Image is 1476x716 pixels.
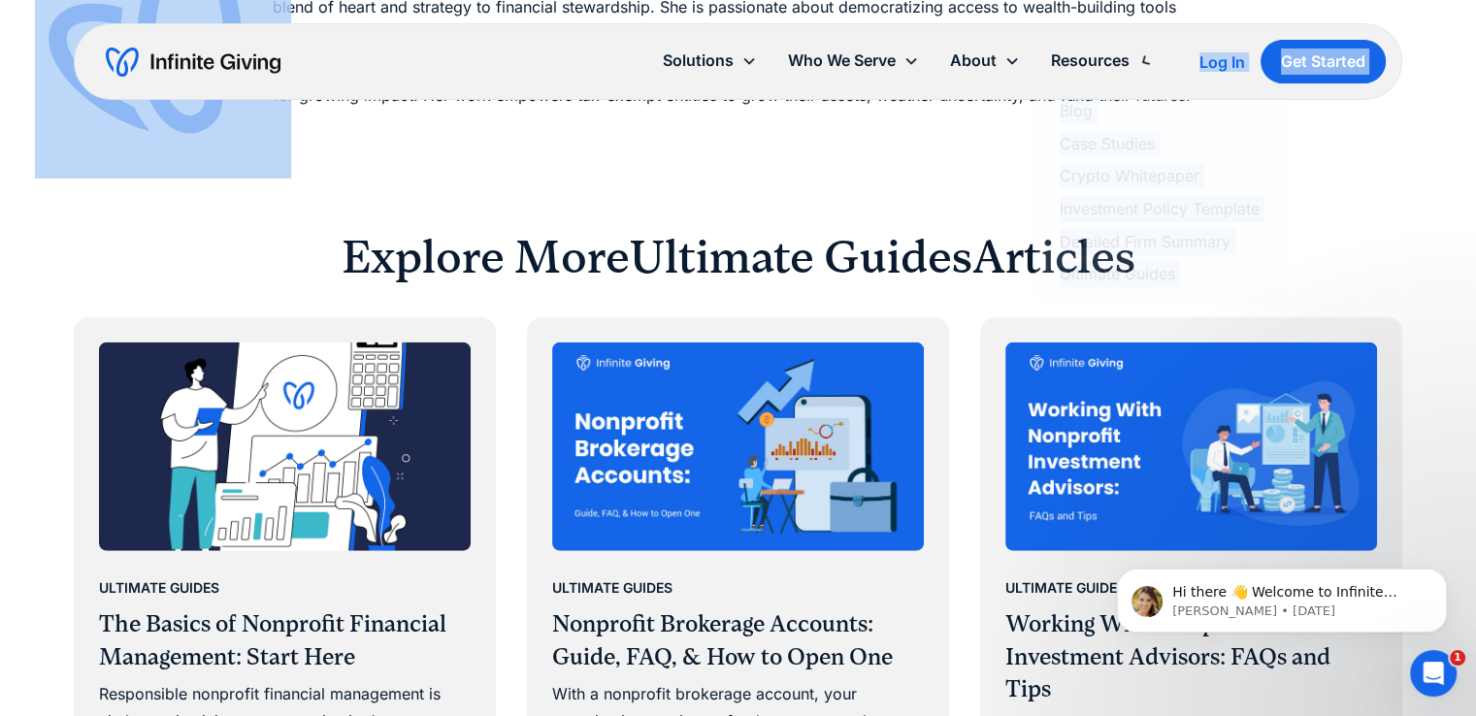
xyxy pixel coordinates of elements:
[972,228,1135,286] h2: Articles
[1199,50,1245,74] a: Log In
[935,40,1035,81] div: About
[647,40,772,81] div: Solutions
[552,608,924,673] h3: Nonprofit Brokerage Accounts: Guide, FAQ, & How to Open One
[772,40,935,81] div: Who We Serve
[342,228,630,286] h2: Explore More
[552,576,672,600] div: Ultimate Guides
[630,228,972,286] h2: Ultimate Guides
[950,48,997,74] div: About
[106,47,280,78] a: home
[1060,261,1260,287] a: Ultimate Guides
[99,576,219,600] div: Ultimate Guides
[1199,54,1245,70] div: Log In
[1005,576,1126,600] div: Ultimate Guides
[1035,81,1284,304] nav: Resources
[1051,48,1130,74] div: Resources
[1060,131,1260,157] a: Case Studies
[1060,229,1260,255] a: Detailed Firm Summary
[1060,163,1260,189] a: Crypto Whitepaper
[1261,40,1386,83] a: Get Started
[1088,528,1476,664] iframe: Intercom notifications message
[1060,98,1260,124] a: Blog
[1035,40,1168,81] div: Resources
[788,48,896,74] div: Who We Serve
[663,48,734,74] div: Solutions
[99,608,471,673] h3: The Basics of Nonprofit Financial Management: Start Here
[1005,608,1377,706] h3: Working With Nonprofit Investment Advisors: FAQs and Tips
[1450,650,1465,666] span: 1
[1060,196,1260,222] a: Investment Policy Template
[1410,650,1457,697] iframe: Intercom live chat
